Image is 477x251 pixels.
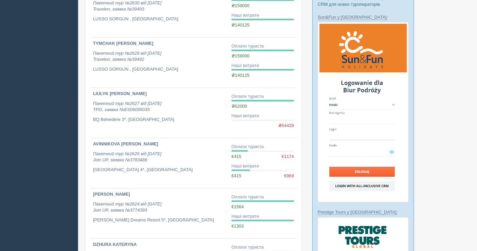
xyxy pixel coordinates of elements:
[278,123,294,129] span: ₴54428
[93,91,147,96] b: LIULYK [PERSON_NAME]
[93,151,162,163] i: Пакетний тур №2626 від [DATE] Join UP, заявка №3783488
[90,138,229,188] a: AVINNIKOVA [PERSON_NAME] Пакетний тур №2626 від [DATE]Join UP, заявка №3783488 [GEOGRAPHIC_DATA] ...
[318,15,387,20] a: Sun&Fun у [GEOGRAPHIC_DATA]
[232,104,247,109] span: ₴62000
[93,101,162,112] i: Пакетний тур №2627 від [DATE] TPG, заявка №ES06095035
[318,22,409,202] img: sun-fun-%D0%BB%D0%BE%D0%B3%D1%96%D0%BD-%D1%87%D0%B5%D1%80%D0%B5%D0%B7-%D1%81%D1%80%D0%BC-%D0%B4%D...
[93,192,130,197] b: [PERSON_NAME]
[318,14,409,20] p: :
[232,154,241,159] span: €415
[232,213,294,220] div: Наші витрати
[232,223,244,229] span: €1303
[93,116,226,123] p: BQ Belvedere 3*, [GEOGRAPHIC_DATA]
[232,3,250,8] span: ₴159000
[93,217,226,223] p: [PERSON_NAME] Dreams Resort 5*, [GEOGRAPHIC_DATA]
[90,88,229,138] a: LIULYK [PERSON_NAME] Пакетний тур №2627 від [DATE]TPG, заявка №ES06095035 BQ Belvedere 3*, [GEOGR...
[232,244,294,251] div: Оплати туриста
[232,62,294,69] div: Наші витрати
[232,12,294,19] div: Наші витрати
[232,22,250,28] span: ₴140125
[232,194,294,200] div: Оплати туриста
[90,38,229,88] a: TYMCHAK [PERSON_NAME] Пакетний тур №2629 від [DATE]Travelon, заявка №39492 LUSSO SORGUN , [GEOGRA...
[232,173,241,178] span: €415
[232,53,250,58] span: ₴159000
[93,167,226,173] p: [GEOGRAPHIC_DATA] 4*, [GEOGRAPHIC_DATA]
[93,16,226,22] p: LUSSO SORGUN , [GEOGRAPHIC_DATA]
[232,144,294,150] div: Оплати туриста
[318,209,409,215] p: :
[93,41,153,46] b: TYMCHAK [PERSON_NAME]
[93,201,162,213] i: Пакетний тур №2624 від [DATE] Join UP, заявка №3774393
[282,154,294,160] span: €1174
[232,43,294,50] div: Оплати туриста
[232,93,294,100] div: Оплати туриста
[93,242,137,247] b: DZHURA KATERYNA
[93,51,162,62] i: Пакетний тур №2629 від [DATE] Travelon, заявка №39492
[232,113,294,119] div: Наші витрати
[90,189,229,238] a: [PERSON_NAME] Пакетний тур №2624 від [DATE]Join UP, заявка №3774393 [PERSON_NAME] Dreams Resort 5...
[232,163,294,169] div: Наші витрати
[93,66,226,73] p: LUSSO SORGUN , [GEOGRAPHIC_DATA]
[284,173,294,179] span: €969
[232,204,244,209] span: €1564
[318,210,397,215] a: Prestige Tours у [GEOGRAPHIC_DATA]
[232,73,250,78] span: ₴140125
[93,0,162,12] i: Пакетний тур №2630 від [DATE] Travelon, заявка №39493
[93,141,158,146] b: AVINNIKOVA [PERSON_NAME]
